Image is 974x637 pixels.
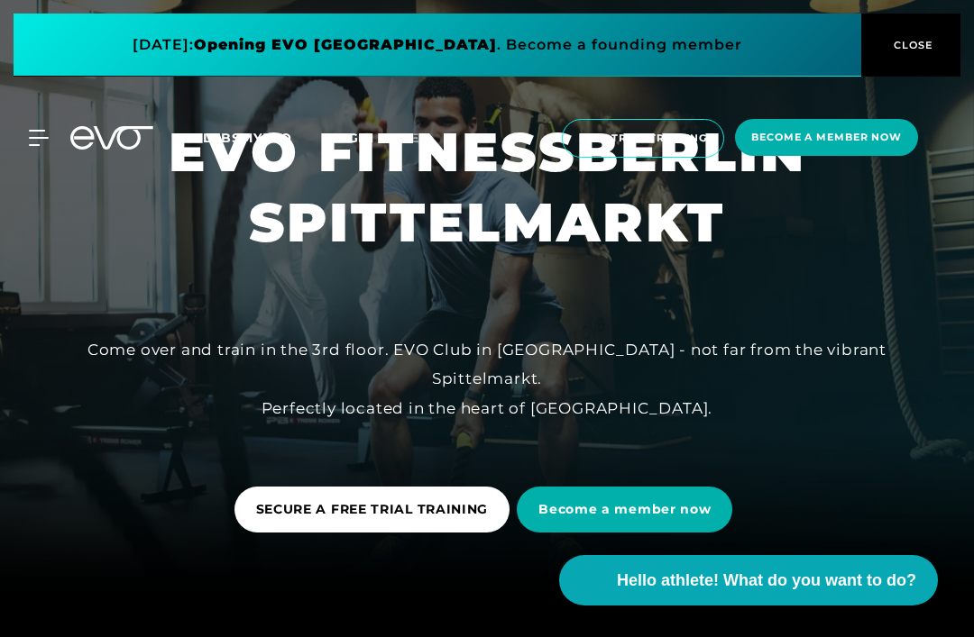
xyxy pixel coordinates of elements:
[579,131,708,146] span: FREE TRIAL TRAINING
[730,119,923,158] a: Become a member now
[889,37,933,53] span: CLOSE
[538,500,711,519] span: Become a member now
[81,335,893,423] div: Come over and train in the 3rd floor. EVO Club in [GEOGRAPHIC_DATA] - not far from the vibrant Sp...
[861,14,960,77] button: CLOSE
[751,130,902,145] span: Become a member now
[193,129,328,146] a: CLUBSMYEVO
[256,500,489,519] span: SECURE A FREE TRIAL TRAINING
[193,130,292,146] span: CLUBSMYEVO
[328,130,374,146] a: LOGIN
[14,117,960,258] h1: EVO FITNESS BERLIN SPITTELMARKT
[517,473,740,546] a: Become a member now
[410,130,430,146] span: EN
[617,569,916,593] span: Hello athlete! What do you want to do?
[410,128,452,149] a: EN
[559,555,938,605] button: Hello athlete! What do you want to do?
[234,473,518,546] a: SECURE A FREE TRIAL TRAINING
[556,119,730,158] a: FREE TRIAL TRAINING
